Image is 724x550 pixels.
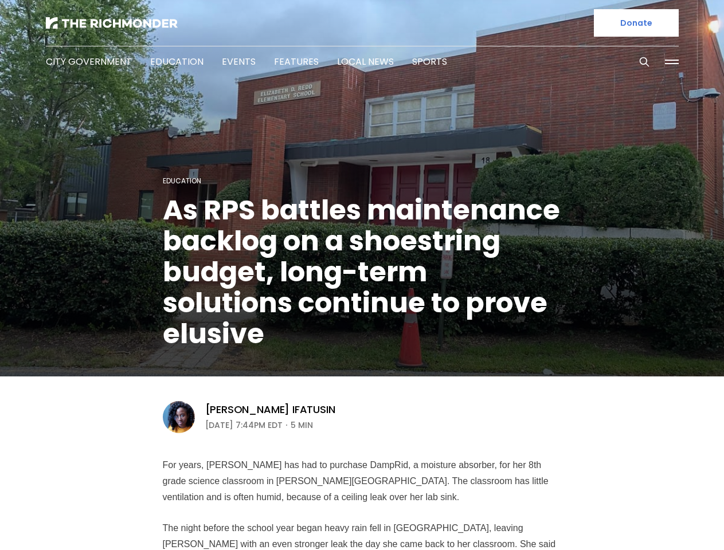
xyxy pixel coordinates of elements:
span: 5 min [291,418,313,432]
a: Education [150,55,203,68]
button: Search this site [636,53,653,70]
a: Donate [594,9,679,37]
a: Sports [412,55,447,68]
img: Victoria A. Ifatusin [163,401,195,433]
a: City Government [46,55,132,68]
p: For years, [PERSON_NAME] has had to purchase DampRid, a moisture absorber, for her 8th grade scie... [163,457,562,505]
a: Education [163,176,201,186]
time: [DATE] 7:44PM EDT [205,418,283,432]
h1: As RPS battles maintenance backlog on a shoestring budget, long-term solutions continue to prove ... [163,195,562,349]
a: [PERSON_NAME] Ifatusin [205,403,335,417]
a: Local News [337,55,394,68]
img: The Richmonder [46,17,178,29]
a: Events [222,55,256,68]
a: Features [274,55,319,68]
